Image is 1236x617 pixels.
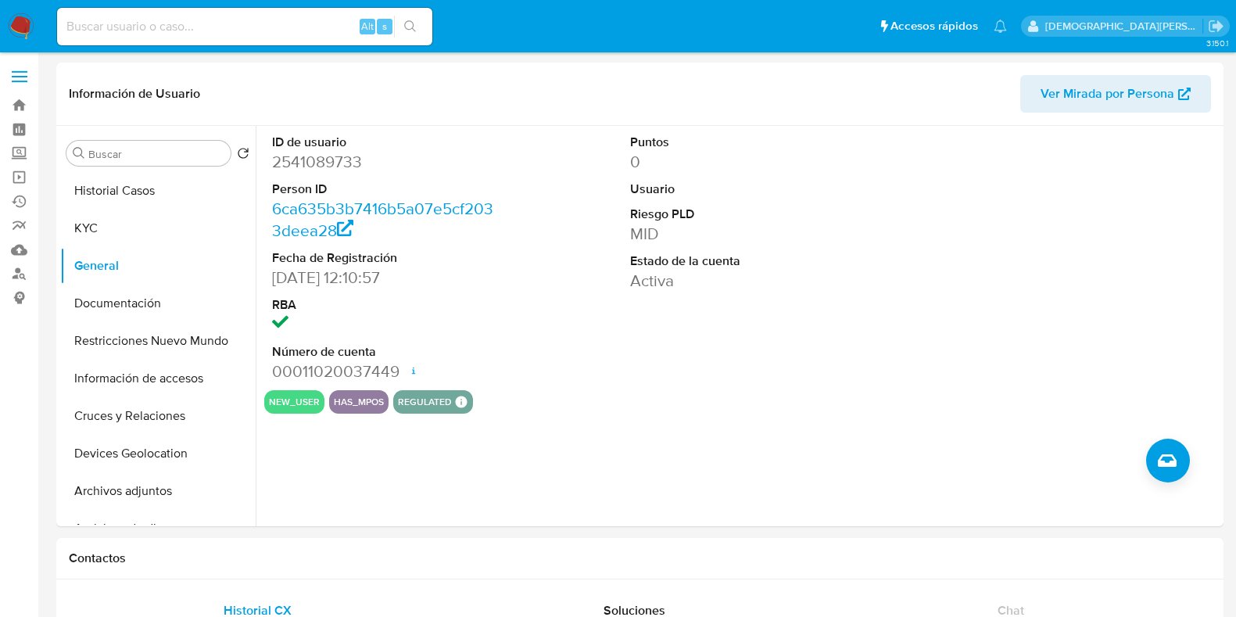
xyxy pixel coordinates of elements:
button: Cruces y Relaciones [60,397,256,435]
button: Información de accesos [60,360,256,397]
dd: 0 [630,151,854,173]
dt: Riesgo PLD [630,206,854,223]
input: Buscar [88,147,224,161]
button: regulated [398,399,452,405]
dt: Fecha de Registración [272,249,496,267]
span: Accesos rápidos [890,18,978,34]
a: 6ca635b3b7416b5a07e5cf2033deea28 [272,197,493,242]
a: Salir [1208,18,1224,34]
input: Buscar usuario o caso... [57,16,432,37]
dd: [DATE] 12:10:57 [272,267,496,289]
h1: Contactos [69,551,1211,566]
button: Archivos adjuntos [60,472,256,510]
button: Documentación [60,285,256,322]
p: cristian.porley@mercadolibre.com [1045,19,1203,34]
dt: Person ID [272,181,496,198]
button: Ver Mirada por Persona [1020,75,1211,113]
button: new_user [269,399,320,405]
dt: Puntos [630,134,854,151]
dd: MID [630,223,854,245]
dt: Usuario [630,181,854,198]
button: Restricciones Nuevo Mundo [60,322,256,360]
dd: 00011020037449 [272,361,496,382]
button: has_mpos [334,399,384,405]
button: General [60,247,256,285]
span: s [382,19,387,34]
button: KYC [60,210,256,247]
dt: Número de cuenta [272,343,496,361]
button: Devices Geolocation [60,435,256,472]
h1: Información de Usuario [69,86,200,102]
dt: RBA [272,296,496,314]
span: Ver Mirada por Persona [1041,75,1174,113]
dd: Activa [630,270,854,292]
button: Volver al orden por defecto [237,147,249,164]
span: Alt [361,19,374,34]
button: search-icon [394,16,426,38]
button: Buscar [73,147,85,160]
button: Anticipos de dinero [60,510,256,547]
dd: 2541089733 [272,151,496,173]
button: Historial Casos [60,172,256,210]
dt: Estado de la cuenta [630,253,854,270]
dt: ID de usuario [272,134,496,151]
a: Notificaciones [994,20,1007,33]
